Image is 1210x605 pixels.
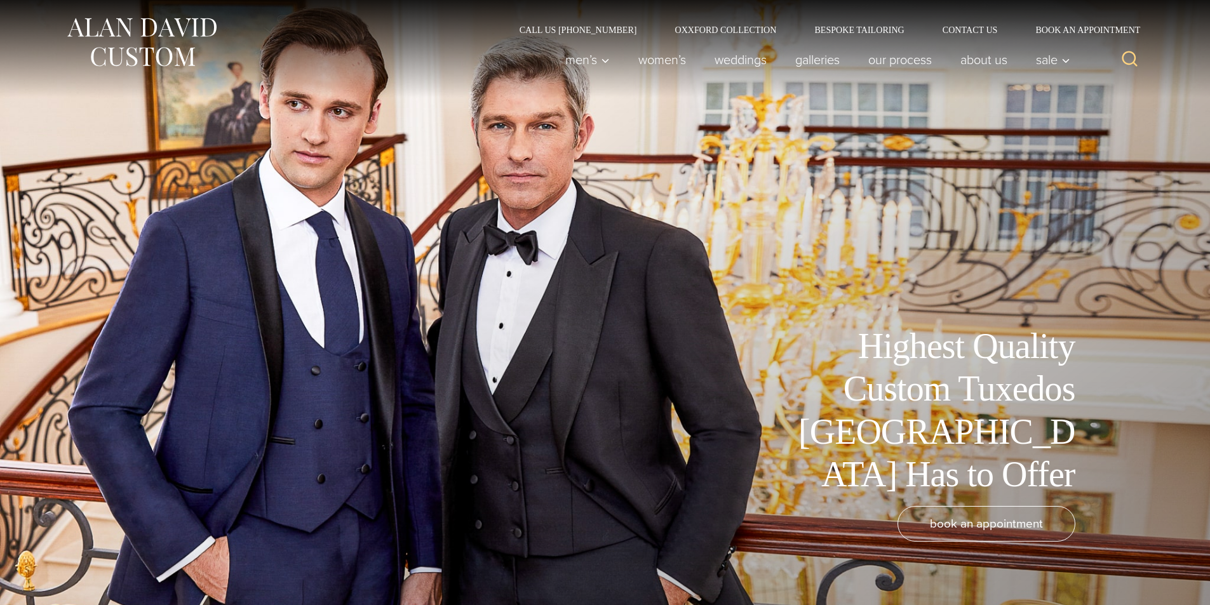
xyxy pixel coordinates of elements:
[565,53,610,66] span: Men’s
[1036,53,1070,66] span: Sale
[624,47,700,72] a: Women’s
[501,25,656,34] a: Call Us [PHONE_NUMBER]
[1016,25,1145,34] a: Book an Appointment
[946,47,1021,72] a: About Us
[655,25,795,34] a: Oxxford Collection
[795,25,923,34] a: Bespoke Tailoring
[781,47,854,72] a: Galleries
[1115,44,1145,75] button: View Search Form
[897,506,1075,542] a: book an appointment
[930,514,1043,533] span: book an appointment
[65,14,218,70] img: Alan David Custom
[700,47,781,72] a: weddings
[924,25,1017,34] a: Contact Us
[551,47,1077,72] nav: Primary Navigation
[501,25,1145,34] nav: Secondary Navigation
[854,47,946,72] a: Our Process
[790,325,1075,496] h1: Highest Quality Custom Tuxedos [GEOGRAPHIC_DATA] Has to Offer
